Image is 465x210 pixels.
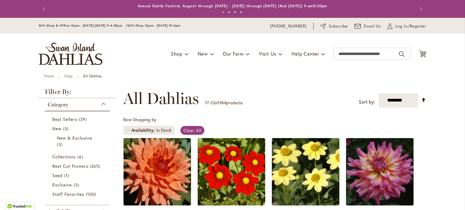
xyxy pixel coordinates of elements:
[57,141,64,147] span: 3
[123,89,199,108] span: All Dahlias
[272,201,339,207] a: BABY YELLOW
[131,127,156,133] span: Availability
[387,23,426,29] a: Log In/Register
[138,4,328,8] a: Annual Dahlia Festival, August through [DATE] - [DATE] through [DATE] (And [DATE]) 9-am5:30pm
[124,201,191,207] a: Baarn Bounty
[52,182,72,188] span: Exclusive
[346,201,414,207] a: Bahama Mama
[180,126,204,135] a: Clear All
[219,100,226,105] span: 384
[52,125,104,132] a: New
[183,128,201,133] span: Clear All
[77,153,85,160] span: 6
[57,135,92,141] span: New & Exclusive
[86,191,98,197] span: 100
[364,23,381,29] span: Email Us
[272,138,339,205] img: BABY YELLOW
[48,101,68,108] span: Category
[198,201,265,207] a: BABY RED
[126,128,130,132] a: Remove Availability In Stock
[57,135,99,147] a: New &amp; Exclusive
[52,163,104,169] a: Best Cut Flowers
[52,163,88,169] span: Best Cut Flowers
[83,74,102,78] strong: All Dahlias
[90,163,102,169] span: 265
[39,3,51,15] button: Previous
[128,24,180,27] span: Gift Shop Open - [DATE] 10-3pm
[52,182,104,188] a: Exclusive
[395,23,426,29] span: Log In/Register
[64,172,71,179] span: 1
[52,191,104,197] a: Staff Favorites
[355,23,381,29] a: Email Us
[63,125,70,132] span: 3
[210,100,215,105] span: 32
[222,11,224,13] button: 1 of 4
[414,3,426,15] button: Next
[52,154,76,160] span: Collections
[39,24,128,27] span: Gift Shop & Office Open - [DATE]-[DATE] 9-4:30pm /
[198,138,265,205] img: BABY RED
[52,116,77,122] span: Best Sellers
[205,98,242,108] p: - of products
[240,11,242,13] button: 4 of 4
[74,182,81,188] span: 3
[205,100,209,105] span: 17
[52,153,104,160] a: Collections
[259,50,276,57] span: Visit Us
[223,50,243,57] span: Our Farm
[52,172,104,179] a: Seed
[359,96,375,108] label: Sort by:
[39,43,102,65] a: store logo
[329,23,348,29] span: Subscribe
[198,50,208,57] span: New
[52,191,84,197] span: Staff Favorites
[79,116,88,122] span: 29
[123,117,156,122] span: Now Shopping by
[39,89,116,98] strong: Filter By:
[171,50,183,57] span: Shop
[52,173,63,178] span: Seed
[44,74,54,78] a: Home
[156,127,171,133] div: In Stock
[124,138,191,205] img: Baarn Bounty
[346,138,414,205] img: Bahama Mama
[52,116,104,122] a: Best Sellers
[228,11,230,13] button: 2 of 4
[292,50,319,57] span: Help Center
[270,23,307,29] a: [PHONE_NUMBER]
[320,23,348,29] a: Subscribe
[52,126,61,131] span: New
[64,74,73,78] a: Shop
[234,11,236,13] button: 3 of 4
